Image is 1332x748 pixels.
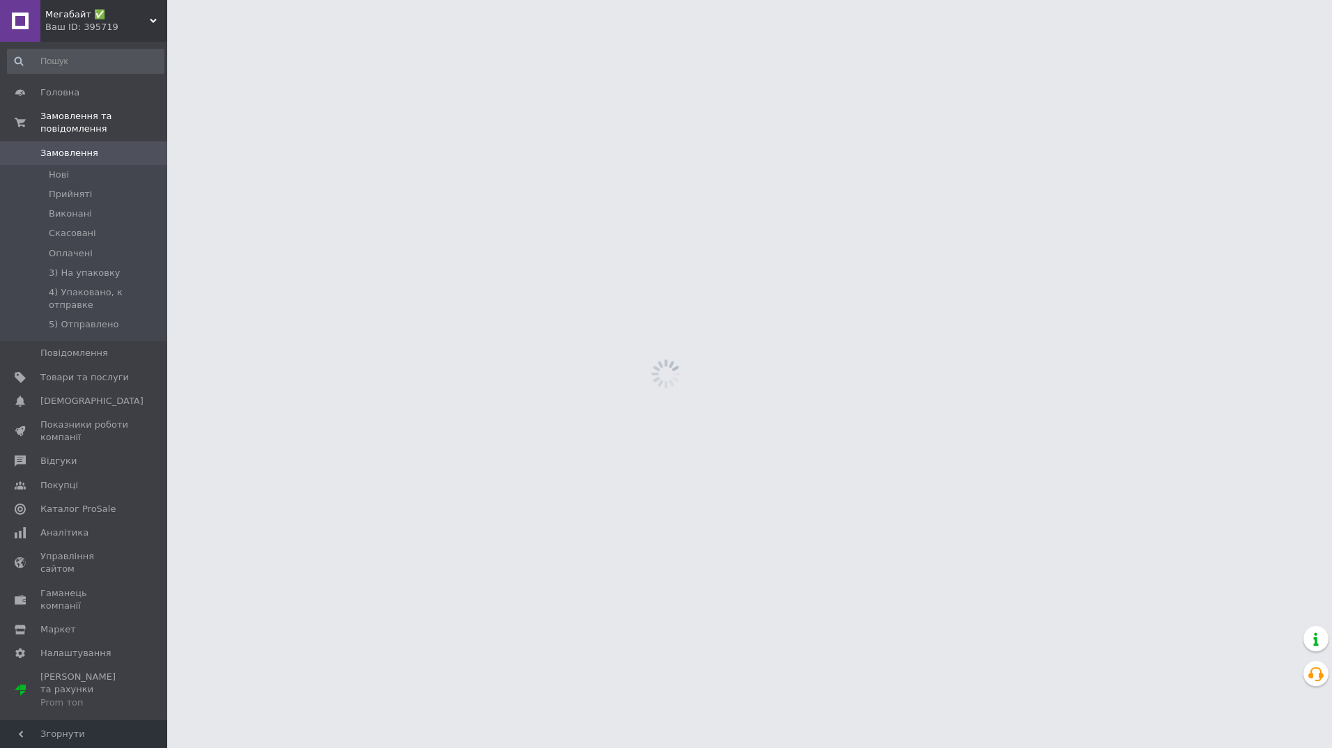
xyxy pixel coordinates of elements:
[45,21,167,33] div: Ваш ID: 395719
[49,267,121,279] span: 3) На упаковку
[40,479,78,492] span: Покупці
[49,318,118,331] span: 5) Отправлено
[40,503,116,515] span: Каталог ProSale
[49,286,163,311] span: 4) Упаковано, к отправке
[7,49,164,74] input: Пошук
[40,647,111,660] span: Налаштування
[49,247,93,260] span: Оплачені
[40,587,129,612] span: Гаманець компанії
[40,147,98,159] span: Замовлення
[49,188,92,201] span: Прийняті
[40,86,79,99] span: Головна
[40,110,167,135] span: Замовлення та повідомлення
[49,208,92,220] span: Виконані
[40,347,108,359] span: Повідомлення
[40,395,144,407] span: [DEMOGRAPHIC_DATA]
[40,550,129,575] span: Управління сайтом
[40,527,88,539] span: Аналітика
[40,419,129,444] span: Показники роботи компанії
[40,623,76,636] span: Маркет
[40,371,129,384] span: Товари та послуги
[40,455,77,467] span: Відгуки
[49,169,69,181] span: Нові
[49,227,96,240] span: Скасовані
[45,8,150,21] span: Мегабайт ✅
[40,671,129,709] span: [PERSON_NAME] та рахунки
[40,696,129,709] div: Prom топ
